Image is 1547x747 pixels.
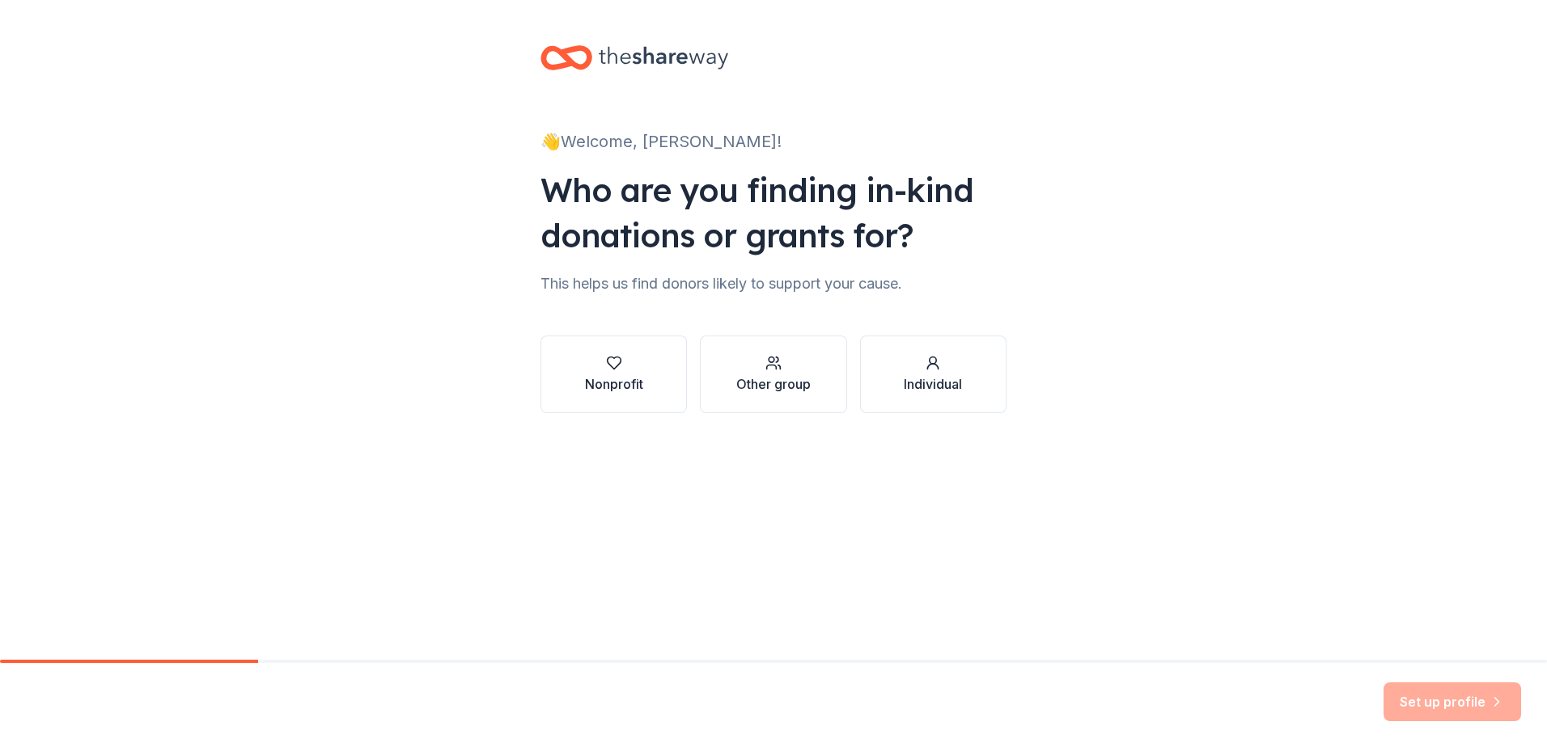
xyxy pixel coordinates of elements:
button: Nonprofit [540,336,687,413]
button: Individual [860,336,1007,413]
div: This helps us find donors likely to support your cause. [540,271,1007,297]
div: Who are you finding in-kind donations or grants for? [540,167,1007,258]
div: Other group [736,374,811,394]
div: Nonprofit [585,374,643,394]
div: Individual [904,374,962,394]
button: Other group [700,336,846,413]
div: 👋 Welcome, [PERSON_NAME]! [540,129,1007,154]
